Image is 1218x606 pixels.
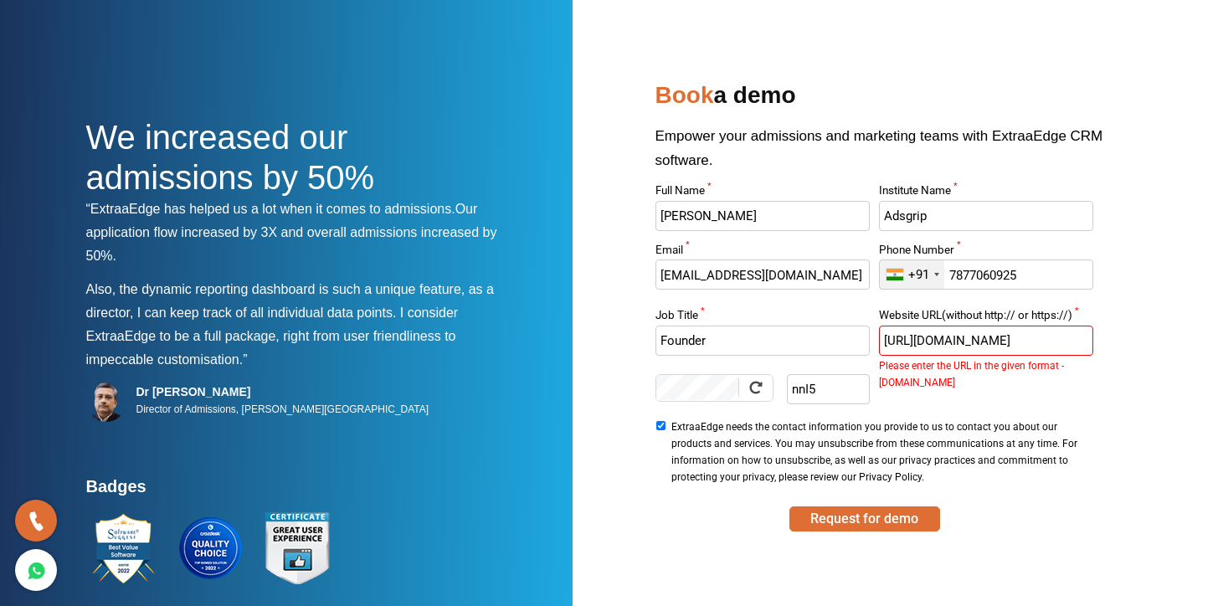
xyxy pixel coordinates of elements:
span: Book [655,82,714,108]
input: Enter Full Name [655,201,870,231]
span: Our application flow increased by 3X and overall admissions increased by 50%. [86,202,497,263]
h4: Badges [86,476,513,506]
h2: a demo [655,75,1133,124]
button: SUBMIT [789,506,940,532]
label: Email [655,244,870,260]
span: We increased our admissions by 50% [86,119,375,196]
label: Please enter the URL in the given format - [DOMAIN_NAME] [879,357,1093,362]
input: Enter Email [655,259,870,290]
span: I consider ExtraaEdge to be a full package, right from user friendliness to impeccable customisat... [86,306,459,367]
span: “ExtraaEdge has helped us a lot when it comes to admissions. [86,202,455,216]
input: Enter Text [787,374,870,404]
div: +91 [908,267,929,283]
label: Website URL(without http:// or https://) [879,310,1093,326]
span: Also, the dynamic reporting dashboard is such a unique feature, as a director, I can keep track o... [86,282,494,320]
p: Director of Admissions, [PERSON_NAME][GEOGRAPHIC_DATA] [136,399,429,419]
div: India (भारत): +91 [880,260,944,289]
label: Institute Name [879,185,1093,201]
input: Enter Job Title [655,326,870,356]
input: ExtraaEdge needs the contact information you provide to us to contact you about our products and ... [655,421,666,430]
h5: Dr [PERSON_NAME] [136,384,429,399]
p: Empower your admissions and marketing teams with ExtraaEdge CRM software. [655,124,1133,185]
input: Enter Phone Number [879,259,1093,290]
input: Enter Website URL [879,326,1093,356]
input: Enter Institute Name [879,201,1093,231]
label: Job Title [655,310,870,326]
span: ExtraaEdge needs the contact information you provide to us to contact you about our products and ... [671,419,1088,485]
label: Phone Number [879,244,1093,260]
label: Full Name [655,185,870,201]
